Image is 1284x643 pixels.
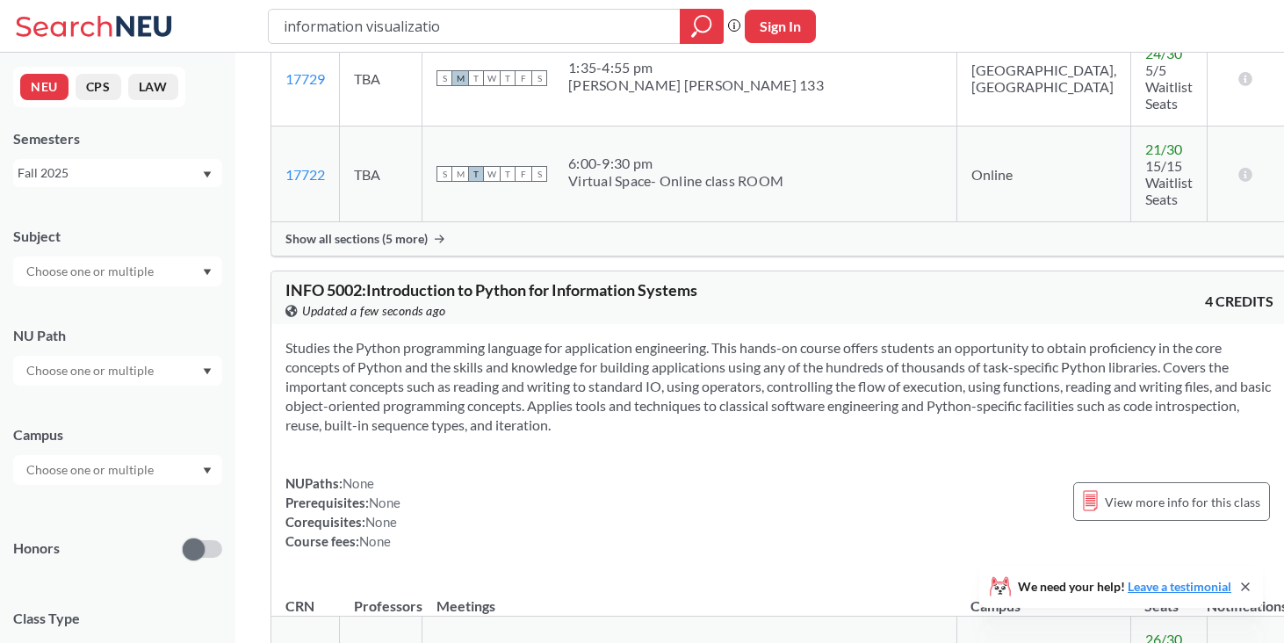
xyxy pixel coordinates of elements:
[1145,157,1193,207] span: 15/15 Waitlist Seats
[13,538,60,559] p: Honors
[13,609,222,628] span: Class Type
[203,467,212,474] svg: Dropdown arrow
[340,31,422,126] td: TBA
[203,171,212,178] svg: Dropdown arrow
[13,425,222,444] div: Campus
[285,70,325,87] a: 17729
[956,579,1130,617] th: Campus
[1145,141,1182,157] span: 21 / 30
[365,514,397,530] span: None
[468,166,484,182] span: T
[745,10,816,43] button: Sign In
[956,31,1130,126] td: [GEOGRAPHIC_DATA], [GEOGRAPHIC_DATA]
[568,172,783,190] div: Virtual Space- Online class ROOM
[568,155,783,172] div: 6:00 - 9:30 pm
[436,70,452,86] span: S
[128,74,178,100] button: LAW
[18,261,165,282] input: Choose one or multiple
[1018,581,1231,593] span: We need your help!
[285,166,325,183] a: 17722
[302,301,446,321] span: Updated a few seconds ago
[20,74,69,100] button: NEU
[340,579,422,617] th: Professors
[956,126,1130,222] td: Online
[13,129,222,148] div: Semesters
[13,227,222,246] div: Subject
[691,14,712,39] svg: magnifying glass
[1128,579,1231,594] a: Leave a testimonial
[500,166,516,182] span: T
[531,70,547,86] span: S
[285,231,428,247] span: Show all sections (5 more)
[568,59,824,76] div: 1:35 - 4:55 pm
[452,166,468,182] span: M
[1145,61,1193,112] span: 5/5 Waitlist Seats
[203,269,212,276] svg: Dropdown arrow
[203,368,212,375] svg: Dropdown arrow
[343,475,374,491] span: None
[516,166,531,182] span: F
[340,126,422,222] td: TBA
[13,356,222,386] div: Dropdown arrow
[468,70,484,86] span: T
[13,455,222,485] div: Dropdown arrow
[1105,491,1260,513] span: View more info for this class
[285,596,314,616] div: CRN
[18,459,165,480] input: Choose one or multiple
[484,166,500,182] span: W
[516,70,531,86] span: F
[531,166,547,182] span: S
[285,280,697,300] span: INFO 5002 : Introduction to Python for Information Systems
[1145,45,1182,61] span: 24 / 30
[285,338,1273,435] section: Studies the Python programming language for application engineering. This hands-on course offers ...
[13,159,222,187] div: Fall 2025Dropdown arrow
[568,76,824,94] div: [PERSON_NAME] [PERSON_NAME] 133
[18,360,165,381] input: Choose one or multiple
[484,70,500,86] span: W
[285,473,400,551] div: NUPaths: Prerequisites: Corequisites: Course fees:
[13,326,222,345] div: NU Path
[13,256,222,286] div: Dropdown arrow
[452,70,468,86] span: M
[76,74,121,100] button: CPS
[369,495,400,510] span: None
[422,579,957,617] th: Meetings
[680,9,724,44] div: magnifying glass
[18,163,201,183] div: Fall 2025
[359,533,391,549] span: None
[500,70,516,86] span: T
[1205,292,1273,311] span: 4 CREDITS
[436,166,452,182] span: S
[282,11,667,41] input: Class, professor, course number, "phrase"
